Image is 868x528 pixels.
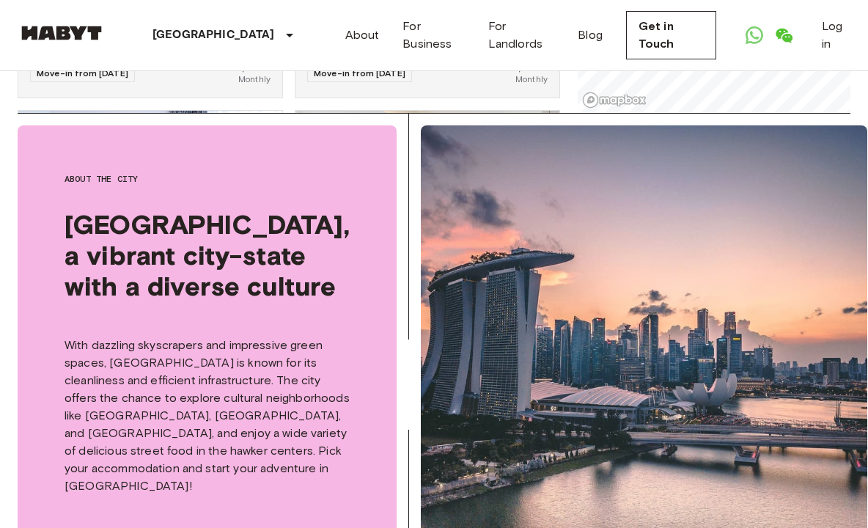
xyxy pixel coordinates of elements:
[65,337,350,495] p: With dazzling skyscrapers and impressive green spaces, [GEOGRAPHIC_DATA] is known for its cleanli...
[515,73,548,86] span: Monthly
[740,21,769,50] a: Open WhatsApp
[626,11,716,59] a: Get in Touch
[345,26,380,44] a: About
[822,18,851,53] a: Log in
[578,26,603,44] a: Blog
[295,110,560,422] a: Marketing picture of unit SG-01-003-007-01Previous imagePrevious imagePrivate apartment[STREET_AD...
[238,73,271,86] span: Monthly
[152,26,275,44] p: [GEOGRAPHIC_DATA]
[488,18,555,53] a: For Landlords
[204,59,271,73] span: SGD 5,944
[402,18,464,53] a: For Business
[65,209,350,301] span: [GEOGRAPHIC_DATA], a vibrant city-state with a diverse culture
[295,111,559,287] img: Marketing picture of unit SG-01-003-007-01
[37,67,128,78] span: Move-in from [DATE]
[18,111,282,287] img: Marketing picture of unit SG-01-105-001-001
[18,110,283,422] a: Marketing picture of unit SG-01-105-001-001Previous imagePrevious imagePrivate apartment20 [PERSO...
[18,26,106,40] img: Habyt
[65,172,350,186] span: About the city
[582,92,647,109] a: Mapbox logo
[482,59,548,73] span: SGD 7,550
[769,21,798,50] a: Open WeChat
[314,67,405,78] span: Move-in from [DATE]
